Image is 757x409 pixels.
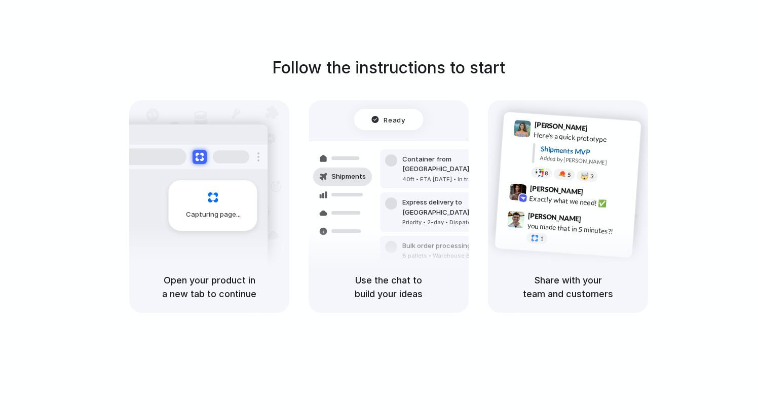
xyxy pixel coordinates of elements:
div: 40ft • ETA [DATE] • In transit [402,175,512,184]
span: [PERSON_NAME] [528,210,582,224]
h5: Open your product in a new tab to continue [141,273,277,301]
span: [PERSON_NAME] [529,182,583,197]
span: 9:47 AM [584,215,605,227]
div: Container from [GEOGRAPHIC_DATA] [402,154,512,174]
span: Ready [384,114,405,125]
div: you made that in 5 minutes?! [527,220,628,237]
div: Here's a quick prototype [534,129,635,146]
div: 🤯 [581,172,589,180]
span: 9:42 AM [586,187,607,199]
span: 9:41 AM [591,124,612,136]
span: 8 [545,170,548,176]
div: Express delivery to [GEOGRAPHIC_DATA] [402,197,512,217]
span: 5 [567,172,571,177]
span: Shipments [331,172,366,182]
span: 1 [540,235,544,241]
div: Shipments MVP [540,143,634,160]
div: Added by [PERSON_NAME] [540,153,633,168]
div: Priority • 2-day • Dispatched [402,218,512,227]
div: Bulk order processing [402,241,497,251]
span: 3 [590,173,594,179]
h1: Follow the instructions to start [272,56,505,80]
div: Exactly what we need! ✅ [529,193,630,210]
h5: Use the chat to build your ideas [321,273,457,301]
span: Capturing page [186,210,242,220]
h5: Share with your team and customers [500,273,636,301]
div: 8 pallets • Warehouse B • Packed [402,252,497,260]
span: [PERSON_NAME] [534,119,588,134]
